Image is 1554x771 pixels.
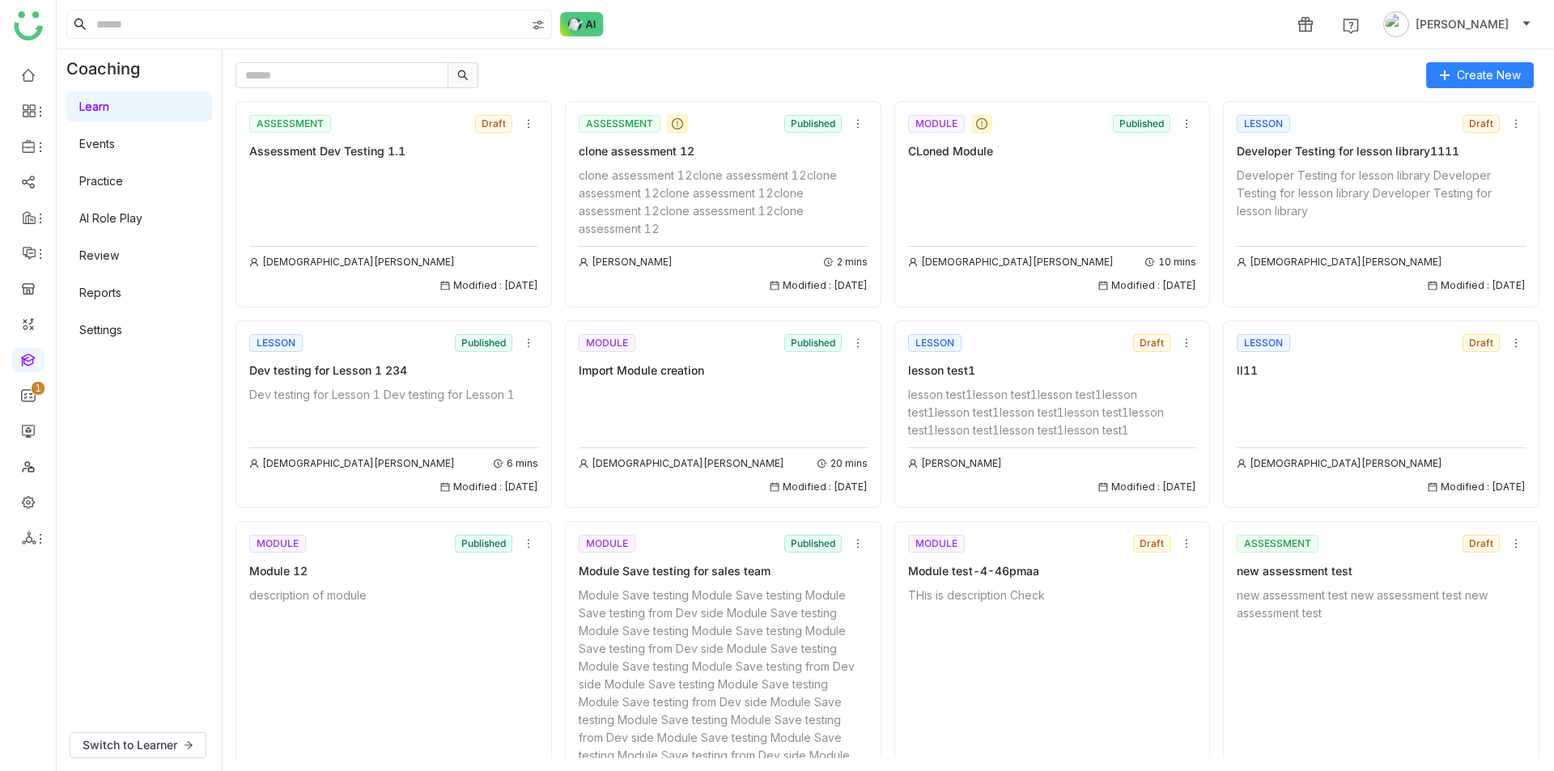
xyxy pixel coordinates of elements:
img: logo [14,11,43,40]
p: 1 [35,380,41,396]
a: Reports [79,286,121,299]
img: avatar [1383,11,1409,37]
nz-tag: Draft [1463,115,1500,133]
span: Create New [1457,66,1521,84]
div: ASSESSMENT [579,115,660,133]
div: LESSON [249,334,303,352]
div: [DEMOGRAPHIC_DATA][PERSON_NAME] [249,255,455,270]
div: MODULE [579,535,635,553]
div: description of module [249,587,538,604]
div: [PERSON_NAME] [579,255,673,270]
div: 6 mins [494,456,538,472]
div: Modified : [DATE] [770,278,868,294]
div: Developer Testing for lesson library Developer Testing for lesson library Developer Testing for l... [1237,167,1526,220]
div: lesson test1 [908,362,1197,379]
div: Modified : [DATE] [1098,480,1196,495]
div: Modified : [DATE] [1098,278,1196,294]
div: Assessment Dev Testing 1.1 [249,142,538,160]
div: THis is description Check [908,587,1197,604]
img: ask-buddy-normal.svg [560,12,604,36]
div: Modified : [DATE] [440,278,538,294]
img: help.svg [1343,18,1359,34]
div: CLoned Module [908,142,1197,160]
div: lesson test1lesson test1lesson test1lesson test1lesson test1lesson test1lesson test1lesson test1l... [908,386,1197,439]
a: AI Role Play [79,211,142,225]
div: MODULE [908,115,965,133]
div: ll11 [1237,362,1526,379]
div: MODULE [908,535,965,553]
div: new assessment test [1237,562,1526,580]
div: Dev testing for Lesson 1 Dev testing for Lesson 1 [249,386,538,404]
nz-tag: Draft [1133,334,1170,352]
nz-tag: Published [455,334,512,352]
div: Modified : [DATE] [1428,278,1526,294]
div: Modified : [DATE] [770,480,868,495]
a: Review [79,248,119,262]
div: Coaching [57,49,164,88]
div: 10 mins [1145,255,1196,270]
div: Import Module creation [579,362,868,379]
div: [DEMOGRAPHIC_DATA][PERSON_NAME] [908,255,1114,270]
div: new assessment test new assessment test new assessment test [1237,587,1526,622]
div: clone assessment 12clone assessment 12clone assessment 12clone assessment 12clone assessment 12cl... [579,167,868,238]
div: ASSESSMENT [249,115,331,133]
nz-tag: Published [784,535,842,553]
div: MODULE [579,334,635,352]
nz-tag: Published [1113,115,1170,133]
nz-tag: Published [455,535,512,553]
div: Dev testing for Lesson 1 234 [249,362,538,379]
div: [PERSON_NAME] [908,456,1002,472]
nz-tag: Draft [1133,535,1170,553]
div: [DEMOGRAPHIC_DATA][PERSON_NAME] [1237,456,1442,472]
nz-tag: Published [784,115,842,133]
div: Modified : [DATE] [440,480,538,495]
div: [DEMOGRAPHIC_DATA][PERSON_NAME] [249,456,455,472]
nz-badge-sup: 1 [32,382,45,395]
div: [DEMOGRAPHIC_DATA][PERSON_NAME] [579,456,784,472]
div: Module 12 [249,562,538,580]
nz-tag: Draft [475,115,512,133]
div: Developer Testing for lesson library1111 [1237,142,1526,160]
div: Module Save testing for sales team [579,562,868,580]
div: 20 mins [817,456,868,472]
img: search-type.svg [532,19,545,32]
span: [PERSON_NAME] [1416,15,1509,33]
div: LESSON [1237,115,1290,133]
span: Switch to Learner [83,736,177,754]
div: [DEMOGRAPHIC_DATA][PERSON_NAME] [1237,255,1442,270]
div: ASSESSMENT [1237,535,1318,553]
div: 2 mins [824,255,868,270]
a: Learn [79,100,109,113]
a: Settings [79,323,122,337]
div: Modified : [DATE] [1428,480,1526,495]
nz-tag: Draft [1463,535,1500,553]
nz-tag: Published [784,334,842,352]
a: Practice [79,174,123,188]
button: [PERSON_NAME] [1380,11,1535,37]
div: clone assessment 12 [579,142,868,160]
div: Module test-4-46pmaa [908,562,1197,580]
div: MODULE [249,535,306,553]
a: Events [79,137,115,150]
button: Create New [1426,62,1534,88]
div: LESSON [1237,334,1290,352]
div: LESSON [908,334,962,352]
nz-tag: Draft [1463,334,1500,352]
button: Switch to Learner [70,732,206,758]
